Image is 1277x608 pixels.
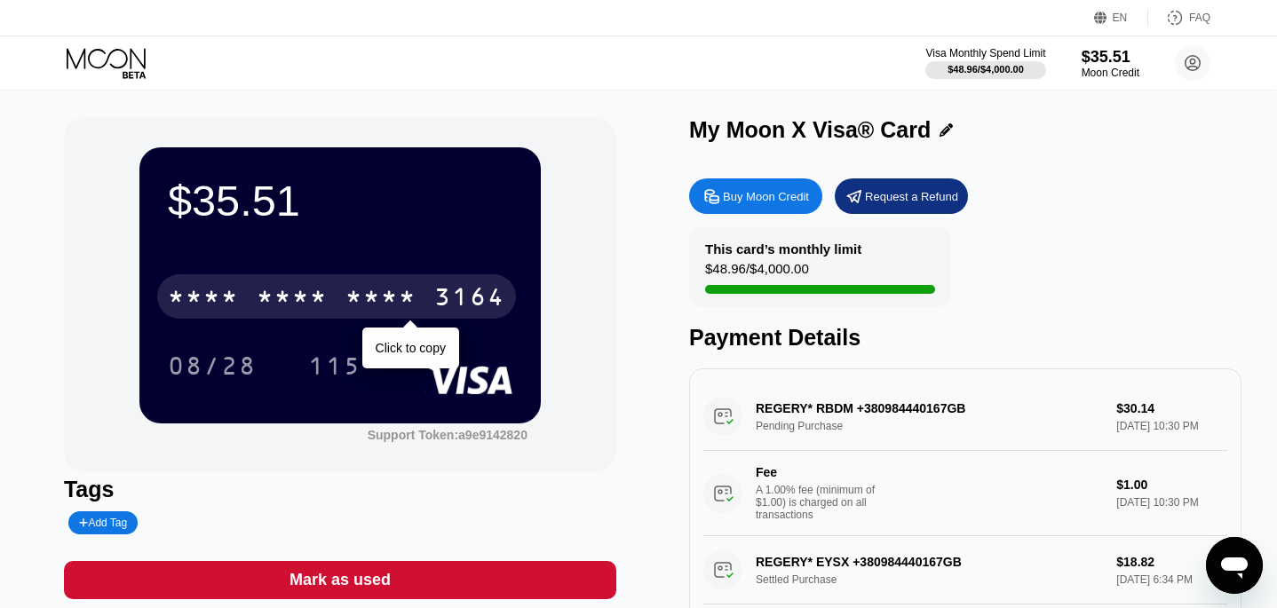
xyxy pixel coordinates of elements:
div: Moon Credit [1082,67,1139,79]
div: $48.96 / $4,000.00 [705,261,809,285]
iframe: Button to launch messaging window [1206,537,1263,594]
div: Support Token:a9e9142820 [368,428,527,442]
div: FAQ [1148,9,1210,27]
div: My Moon X Visa® Card [689,117,931,143]
div: Request a Refund [865,189,958,204]
div: Payment Details [689,325,1241,351]
div: $48.96 / $4,000.00 [948,64,1024,75]
div: $35.51 [1082,48,1139,67]
div: Buy Moon Credit [723,189,809,204]
div: FAQ [1189,12,1210,24]
div: This card’s monthly limit [705,241,861,257]
div: Mark as used [290,570,391,590]
div: Tags [64,477,616,502]
div: FeeA 1.00% fee (minimum of $1.00) is charged on all transactions$1.00[DATE] 10:30 PM [703,451,1227,536]
div: 115 [295,343,375,388]
div: $35.51 [168,176,512,225]
div: Fee [756,465,880,479]
div: $35.51Moon Credit [1082,48,1139,79]
div: 115 [308,354,361,383]
div: EN [1113,12,1128,24]
div: [DATE] 10:30 PM [1116,496,1227,509]
div: Add Tag [79,517,127,529]
div: A 1.00% fee (minimum of $1.00) is charged on all transactions [756,484,889,521]
div: 08/28 [168,354,257,383]
div: Buy Moon Credit [689,178,822,214]
div: Visa Monthly Spend Limit$48.96/$4,000.00 [925,47,1045,79]
div: 08/28 [155,343,270,388]
div: Mark as used [64,561,616,599]
div: EN [1094,9,1148,27]
div: Request a Refund [835,178,968,214]
div: $1.00 [1116,478,1227,492]
div: Visa Monthly Spend Limit [925,47,1045,59]
div: Add Tag [68,511,138,534]
div: Support Token: a9e9142820 [368,428,527,442]
div: Click to copy [376,341,446,355]
div: 3164 [434,285,505,313]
